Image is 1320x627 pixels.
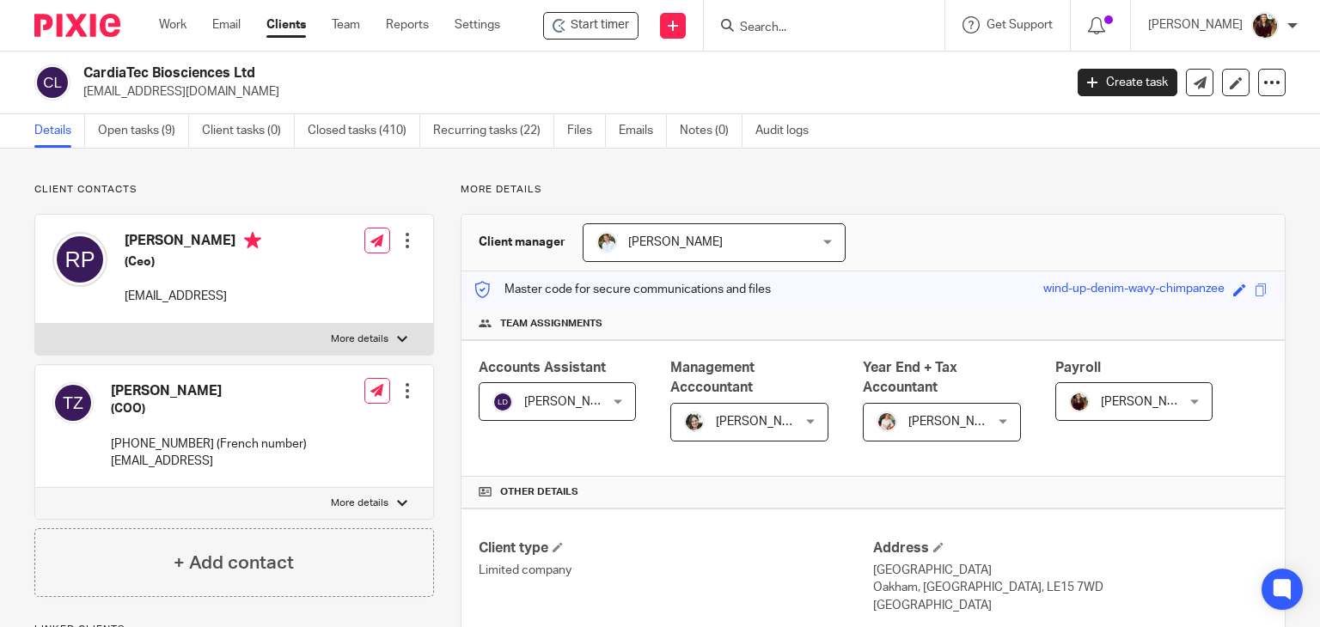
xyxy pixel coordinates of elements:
p: Limited company [479,562,873,579]
a: Files [567,114,606,148]
h4: [PERSON_NAME] [125,232,261,253]
h4: Address [873,539,1268,557]
a: Details [34,114,85,148]
a: Client tasks (0) [202,114,295,148]
img: svg%3E [52,382,94,423]
p: [GEOGRAPHIC_DATA] [873,597,1268,614]
h5: (COO) [111,400,307,417]
h3: Client manager [479,234,565,251]
p: [PERSON_NAME] [1148,16,1243,33]
p: More details [461,183,1286,197]
p: [EMAIL_ADDRESS] [111,453,307,470]
a: Reports [386,16,429,33]
a: Team [332,16,360,33]
span: Payroll [1055,361,1101,374]
img: barbara-raine-.jpg [684,411,705,432]
span: [PERSON_NAME] [908,416,1003,428]
p: [EMAIL_ADDRESS][DOMAIN_NAME] [83,83,1052,100]
span: [PERSON_NAME] [1101,396,1195,408]
img: Kayleigh%20Henson.jpeg [877,411,897,432]
a: Open tasks (9) [98,114,189,148]
a: Emails [619,114,667,148]
i: Primary [244,232,261,249]
div: wind-up-denim-wavy-chimpanzee [1043,280,1225,300]
p: [EMAIL_ADDRESS] [125,288,261,305]
span: [PERSON_NAME] [716,416,810,428]
div: CardiaTec Biosciences Ltd [543,12,639,40]
img: MaxAcc_Sep21_ElliDeanPhoto_030.jpg [1251,12,1279,40]
a: Settings [455,16,500,33]
p: [PHONE_NUMBER] (French number) [111,435,307,453]
img: sarah-royle.jpg [596,232,617,253]
img: MaxAcc_Sep21_ElliDeanPhoto_030.jpg [1069,392,1090,412]
p: Oakham, [GEOGRAPHIC_DATA], LE15 7WD [873,579,1268,596]
a: Clients [266,16,306,33]
span: Management Acccountant [670,361,755,394]
img: svg%3E [52,232,107,287]
h2: CardiaTec Biosciences Ltd [83,64,859,82]
img: svg%3E [492,392,513,412]
span: Year End + Tax Accountant [863,361,957,394]
p: Client contacts [34,183,434,197]
span: [PERSON_NAME] [628,236,723,248]
a: Email [212,16,241,33]
span: Other details [500,485,578,499]
input: Search [738,21,893,36]
span: Start timer [571,16,629,34]
img: svg%3E [34,64,70,100]
span: Get Support [987,19,1053,31]
h5: (Ceo) [125,253,261,271]
span: Accounts Assistant [479,361,606,374]
h4: Client type [479,539,873,557]
h4: + Add contact [174,550,294,576]
span: [PERSON_NAME] [524,396,619,408]
span: Team assignments [500,317,602,331]
a: Closed tasks (410) [308,114,420,148]
a: Work [159,16,186,33]
a: Audit logs [755,114,822,148]
p: More details [331,332,388,346]
p: More details [331,496,388,510]
p: [GEOGRAPHIC_DATA] [873,562,1268,579]
a: Create task [1078,69,1177,96]
a: Notes (0) [680,114,742,148]
h4: [PERSON_NAME] [111,382,307,400]
a: Recurring tasks (22) [433,114,554,148]
p: Master code for secure communications and files [474,281,771,298]
img: Pixie [34,14,120,37]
